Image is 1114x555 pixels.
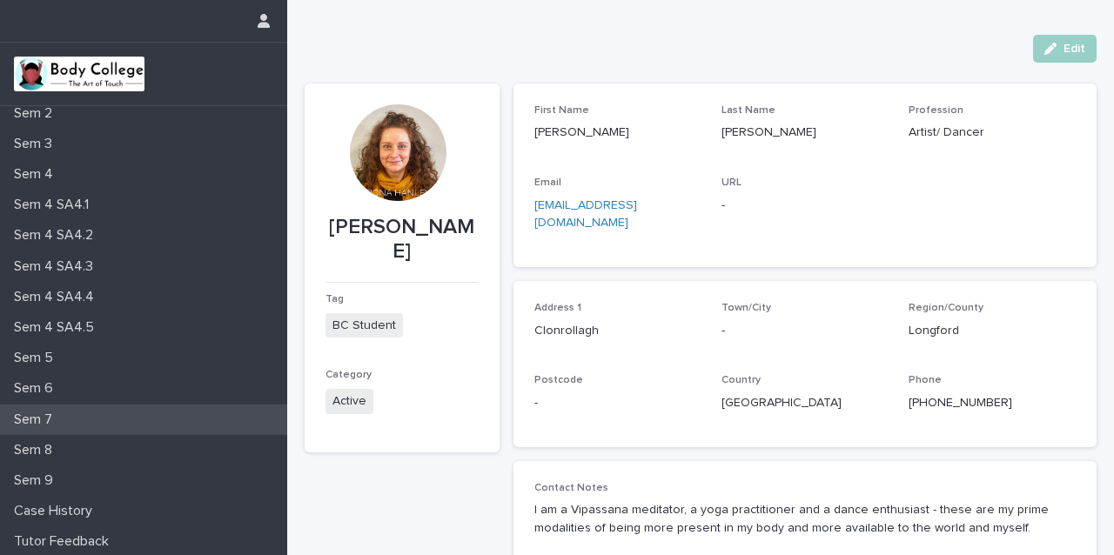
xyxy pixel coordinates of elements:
[721,105,775,116] span: Last Name
[534,177,561,188] span: Email
[325,370,372,380] span: Category
[721,375,761,385] span: Country
[7,258,107,275] p: Sem 4 SA4.3
[721,394,888,412] p: [GEOGRAPHIC_DATA]
[7,289,108,305] p: Sem 4 SA4.4
[7,411,66,428] p: Sem 7
[7,380,67,397] p: Sem 6
[534,483,608,493] span: Contact Notes
[721,322,888,340] p: -
[7,503,106,519] p: Case History
[909,303,983,313] span: Region/County
[14,57,144,91] img: xvtzy2PTuGgGH0xbwGb2
[909,124,1075,142] p: Artist/ Dancer
[721,303,771,313] span: Town/City
[7,319,108,336] p: Sem 4 SA4.5
[7,350,67,366] p: Sem 5
[325,294,344,304] span: Tag
[534,303,581,313] span: Address 1
[7,533,123,550] p: Tutor Feedback
[534,501,1076,538] p: I am a Vipassana meditator, a yoga practitioner and a dance enthusiast - these are my prime modal...
[909,105,963,116] span: Profession
[534,124,701,142] p: [PERSON_NAME]
[7,197,103,213] p: Sem 4 SA4.1
[7,105,66,122] p: Sem 2
[7,227,107,244] p: Sem 4 SA4.2
[534,394,701,412] p: -
[721,197,888,215] p: -
[534,375,583,385] span: Postcode
[325,313,403,338] span: BC Student
[721,177,742,188] span: URL
[721,124,888,142] p: [PERSON_NAME]
[534,322,701,340] p: Clonrollagh
[325,215,479,265] p: [PERSON_NAME]
[909,322,1075,340] p: Longford
[1064,43,1085,55] span: Edit
[909,397,1012,409] a: [PHONE_NUMBER]
[1033,35,1097,63] button: Edit
[7,442,66,458] p: Sem 8
[7,166,67,183] p: Sem 4
[534,105,589,116] span: First Name
[909,375,942,385] span: Phone
[7,472,67,489] p: Sem 9
[7,136,66,152] p: Sem 3
[325,389,373,414] span: Active
[534,199,637,230] a: [EMAIL_ADDRESS][DOMAIN_NAME]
